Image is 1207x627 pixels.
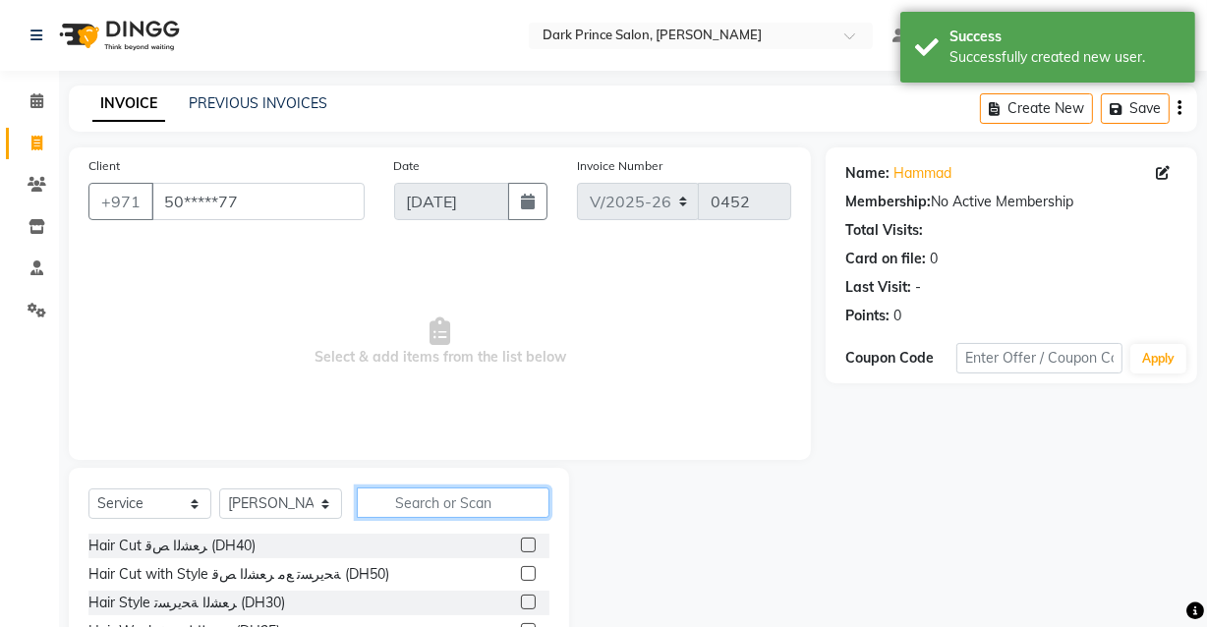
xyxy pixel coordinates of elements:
[949,27,1180,47] div: Success
[949,47,1180,68] div: Successfully created new user.
[1101,93,1170,124] button: Save
[92,86,165,122] a: INVOICE
[915,277,921,298] div: -
[88,564,389,585] div: Hair Cut with Style ﺔﺤﻳﺮﺴﺗ ﻊﻣ ﺮﻌﺸﻟا ﺺﻗ (DH50)
[845,192,931,212] div: Membership:
[151,183,365,220] input: Search by Name/Mobile/Email/Code
[88,536,256,556] div: Hair Cut ﺮﻌﺸﻟا ﺺﻗ (DH40)
[845,277,911,298] div: Last Visit:
[88,157,120,175] label: Client
[845,220,923,241] div: Total Visits:
[1130,344,1186,373] button: Apply
[357,487,549,518] input: Search or Scan
[980,93,1093,124] button: Create New
[845,348,956,369] div: Coupon Code
[88,593,285,613] div: Hair Style ﺮﻌﺸﻟا ﺔﺤﻳﺮﺴﺗ (DH30)
[930,249,938,269] div: 0
[189,94,327,112] a: PREVIOUS INVOICES
[577,157,662,175] label: Invoice Number
[88,244,791,440] span: Select & add items from the list below
[893,163,951,184] a: Hammad
[88,183,153,220] button: +971
[845,192,1178,212] div: No Active Membership
[893,306,901,326] div: 0
[845,249,926,269] div: Card on file:
[50,8,185,63] img: logo
[394,157,421,175] label: Date
[845,163,890,184] div: Name:
[956,343,1122,373] input: Enter Offer / Coupon Code
[845,306,890,326] div: Points:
